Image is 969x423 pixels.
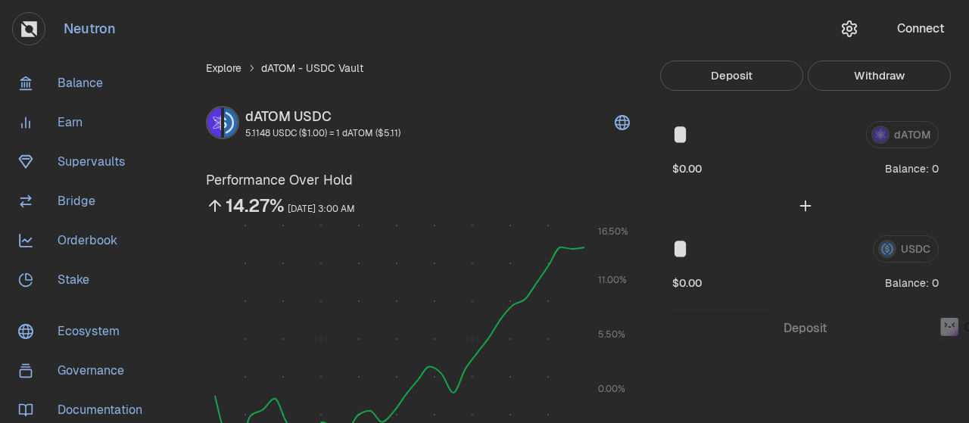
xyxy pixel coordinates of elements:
[294,107,332,125] span: USDC
[6,312,164,351] a: Ecosystem
[6,260,164,300] a: Stake
[885,161,929,176] span: Balance:
[6,142,164,182] a: Supervaults
[6,64,164,103] a: Balance
[288,201,355,218] div: [DATE] 3:00 AM
[206,170,630,191] h3: Performance Over Hold
[245,127,400,139] div: 5.1148 USDC ($1.00) = 1 dATOM ($5.11)
[6,182,164,221] a: Bridge
[261,61,363,76] span: dATOM - USDC Vault
[598,225,628,238] tspan: 16.50%
[226,194,285,218] div: 14.27%
[6,221,164,260] a: Orderbook
[206,61,630,76] nav: breadcrumb
[660,61,803,91] button: Deposit
[672,275,702,291] button: $0.00
[207,107,221,138] img: dATOM Logo
[672,160,702,176] button: $0.00
[206,61,241,76] a: Explore
[885,275,929,291] span: Balance:
[808,61,951,91] button: Withdraw
[598,274,627,286] tspan: 11.00%
[245,106,400,127] div: dATOM
[598,328,625,341] tspan: 5.50%
[598,383,625,395] tspan: 0.00%
[6,103,164,142] a: Earn
[884,12,957,45] button: Connect
[224,107,238,138] img: USDC Logo
[6,351,164,390] a: Governance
